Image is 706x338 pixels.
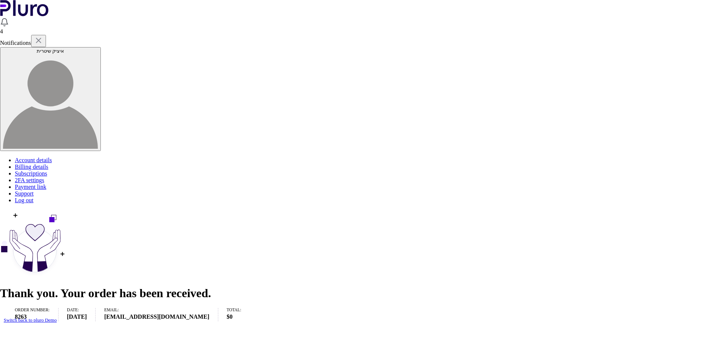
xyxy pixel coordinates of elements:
span: $ [226,314,229,320]
strong: [DATE] [67,312,87,321]
img: x.svg [34,36,43,45]
a: 2FA settings [15,177,44,183]
a: Subscriptions [15,170,47,177]
img: user avatar [3,54,98,149]
a: Billing details [15,164,48,170]
li: Email: [104,308,218,321]
strong: 8263 [15,312,50,321]
li: Order number: [15,308,59,321]
a: Log out [15,197,33,203]
bdi: 0 [226,314,232,320]
li: Total: [226,308,249,321]
a: Switch back to pluro Demo [4,317,57,323]
a: Support [15,190,34,197]
a: Account details [15,157,52,163]
a: Payment link [15,184,46,190]
strong: [EMAIL_ADDRESS][DOMAIN_NAME] [104,312,209,321]
div: איציק שיטרית [3,48,98,54]
li: Date: [67,308,96,321]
